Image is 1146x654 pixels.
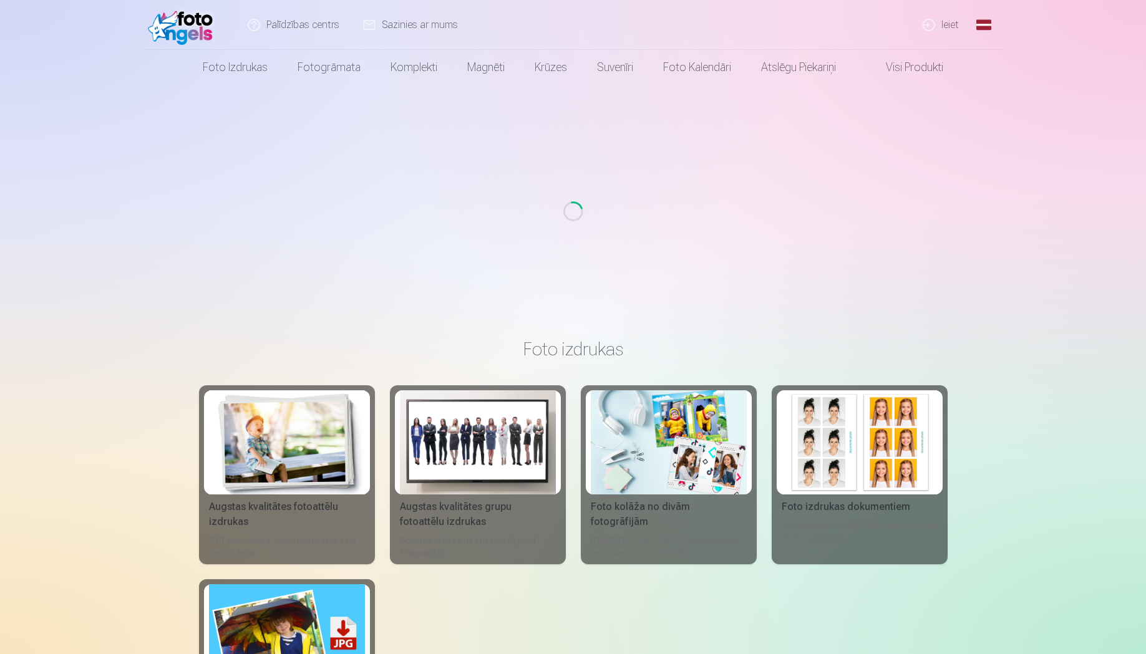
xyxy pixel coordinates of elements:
[777,519,943,559] div: Universālas foto izdrukas dokumentiem (6 fotogrāfijas)
[772,385,948,564] a: Foto izdrukas dokumentiemFoto izdrukas dokumentiemUniversālas foto izdrukas dokumentiem (6 fotogr...
[400,390,556,494] img: Augstas kvalitātes grupu fotoattēlu izdrukas
[452,50,520,85] a: Magnēti
[581,385,757,564] a: Foto kolāža no divām fotogrāfijāmFoto kolāža no divām fotogrāfijām[DEMOGRAPHIC_DATA] neaizmirstam...
[395,499,561,529] div: Augstas kvalitātes grupu fotoattēlu izdrukas
[283,50,376,85] a: Fotogrāmata
[777,499,943,514] div: Foto izdrukas dokumentiem
[209,390,365,494] img: Augstas kvalitātes fotoattēlu izdrukas
[204,499,370,529] div: Augstas kvalitātes fotoattēlu izdrukas
[376,50,452,85] a: Komplekti
[204,534,370,559] div: 210 gsm papīrs, piesātināta krāsa un detalizācija
[390,385,566,564] a: Augstas kvalitātes grupu fotoattēlu izdrukasAugstas kvalitātes grupu fotoattēlu izdrukasSpilgtas ...
[582,50,648,85] a: Suvenīri
[782,390,938,494] img: Foto izdrukas dokumentiem
[395,534,561,559] div: Spilgtas krāsas uz Fuji Film Crystal fotopapīra
[851,50,958,85] a: Visi produkti
[746,50,851,85] a: Atslēgu piekariņi
[199,385,375,564] a: Augstas kvalitātes fotoattēlu izdrukasAugstas kvalitātes fotoattēlu izdrukas210 gsm papīrs, piesā...
[648,50,746,85] a: Foto kalendāri
[591,390,747,494] img: Foto kolāža no divām fotogrāfijām
[209,338,938,360] h3: Foto izdrukas
[586,534,752,559] div: [DEMOGRAPHIC_DATA] neaizmirstami mirkļi vienā skaistā bildē
[148,5,220,45] img: /fa1
[520,50,582,85] a: Krūzes
[586,499,752,529] div: Foto kolāža no divām fotogrāfijām
[188,50,283,85] a: Foto izdrukas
